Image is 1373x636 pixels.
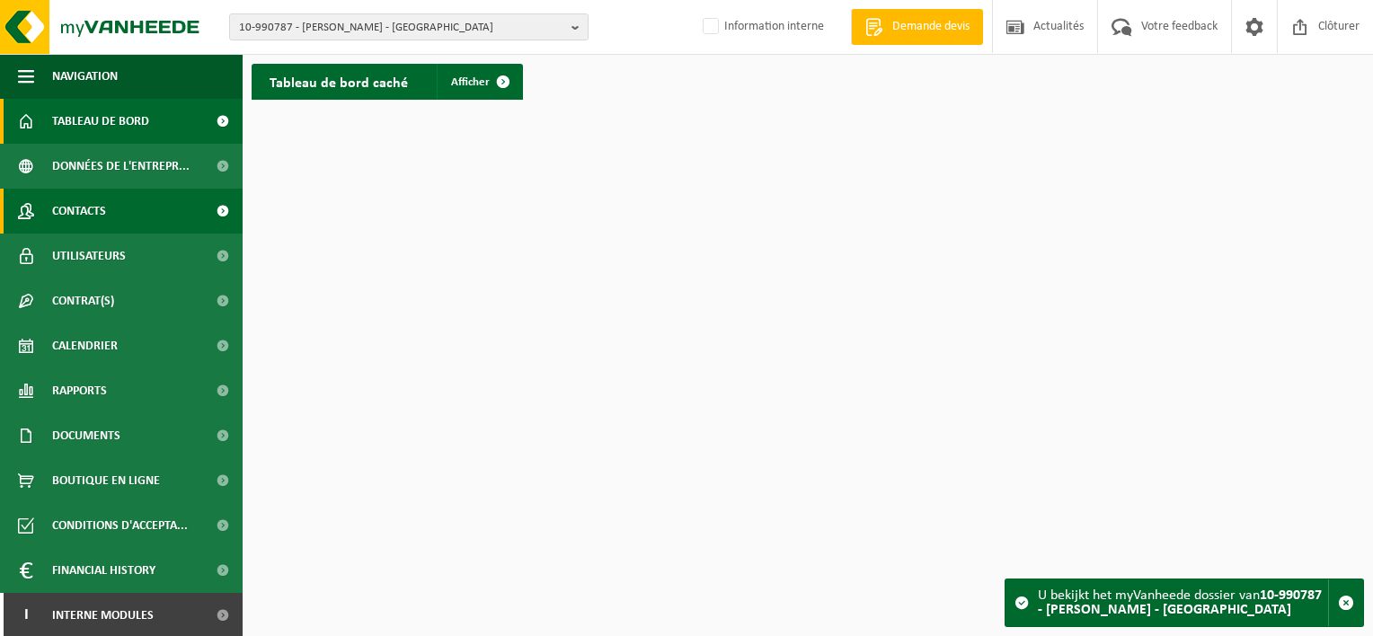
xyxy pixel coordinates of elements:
[52,54,118,99] span: Navigation
[52,503,188,548] span: Conditions d'accepta...
[851,9,983,45] a: Demande devis
[437,64,521,100] a: Afficher
[52,278,114,323] span: Contrat(s)
[52,368,107,413] span: Rapports
[52,99,149,144] span: Tableau de bord
[52,234,126,278] span: Utilisateurs
[52,323,118,368] span: Calendrier
[239,14,564,41] span: 10-990787 - [PERSON_NAME] - [GEOGRAPHIC_DATA]
[52,548,155,593] span: Financial History
[52,189,106,234] span: Contacts
[52,458,160,503] span: Boutique en ligne
[451,76,490,88] span: Afficher
[1038,579,1328,626] div: U bekijkt het myVanheede dossier van
[229,13,589,40] button: 10-990787 - [PERSON_NAME] - [GEOGRAPHIC_DATA]
[699,13,824,40] label: Information interne
[252,64,426,99] h2: Tableau de bord caché
[888,18,974,36] span: Demande devis
[52,144,190,189] span: Données de l'entrepr...
[52,413,120,458] span: Documents
[1038,588,1322,617] strong: 10-990787 - [PERSON_NAME] - [GEOGRAPHIC_DATA]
